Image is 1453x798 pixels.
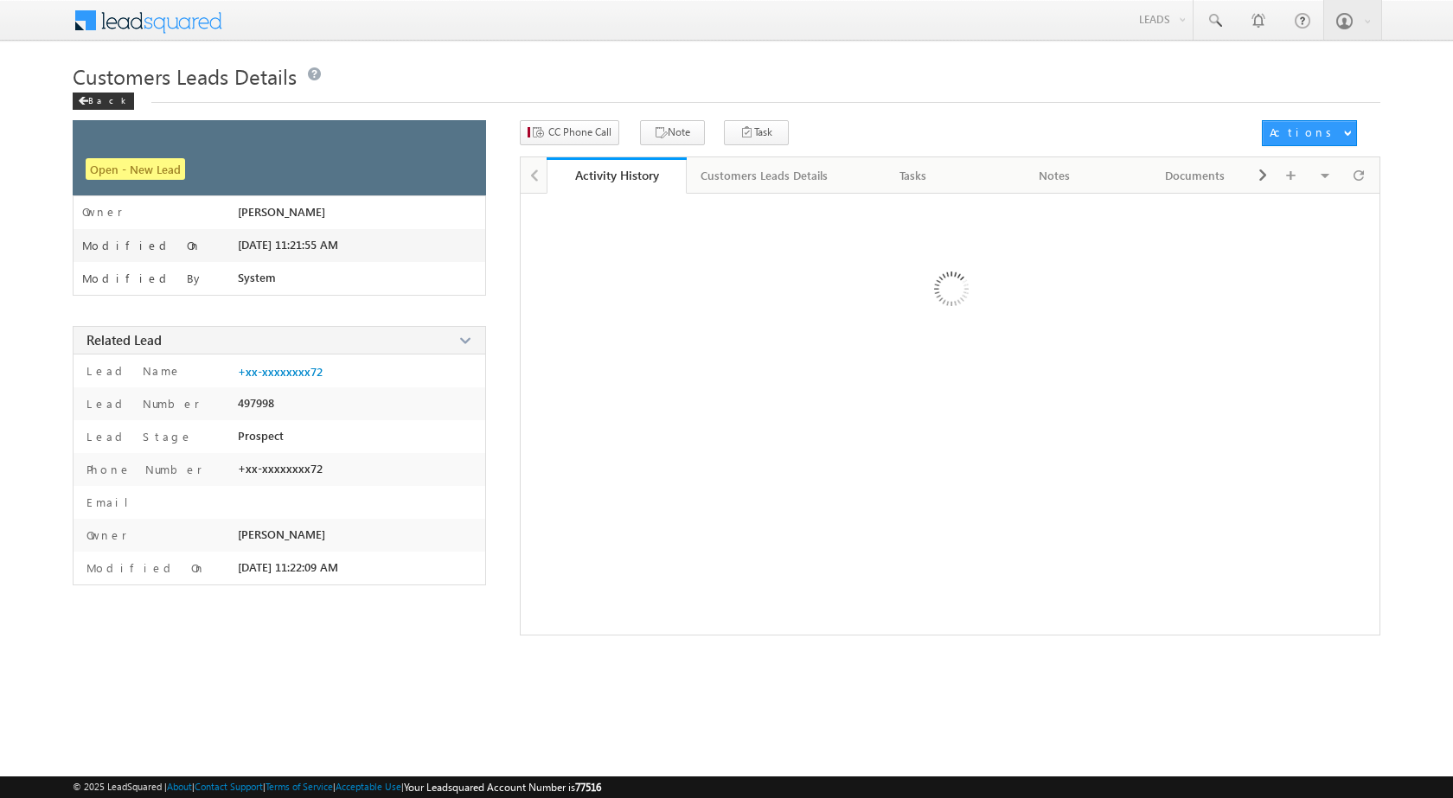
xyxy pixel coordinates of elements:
[701,165,828,186] div: Customers Leads Details
[82,462,202,477] label: Phone Number
[984,157,1125,194] a: Notes
[86,158,185,180] span: Open - New Lead
[520,120,619,145] button: CC Phone Call
[238,560,338,574] span: [DATE] 11:22:09 AM
[73,93,134,110] div: Back
[1270,124,1338,140] div: Actions
[82,495,142,510] label: Email
[1262,120,1357,146] button: Actions
[857,165,969,186] div: Tasks
[238,396,274,410] span: 497998
[687,157,843,194] a: Customers Leads Details
[238,365,323,379] a: +xx-xxxxxxxx72
[195,781,263,792] a: Contact Support
[843,157,984,194] a: Tasks
[404,781,601,794] span: Your Leadsquared Account Number is
[82,205,123,219] label: Owner
[167,781,192,792] a: About
[82,429,193,444] label: Lead Stage
[640,120,705,145] button: Note
[266,781,333,792] a: Terms of Service
[82,239,202,252] label: Modified On
[73,779,601,795] span: © 2025 LeadSquared | | | | |
[238,271,276,284] span: System
[1139,165,1251,186] div: Documents
[998,165,1110,186] div: Notes
[73,62,297,90] span: Customers Leads Details
[238,429,284,443] span: Prospect
[238,527,325,541] span: [PERSON_NAME]
[238,238,338,252] span: [DATE] 11:21:55 AM
[575,781,601,794] span: 77516
[82,396,200,412] label: Lead Number
[548,124,611,140] span: CC Phone Call
[336,781,401,792] a: Acceptable Use
[82,527,127,543] label: Owner
[547,157,688,194] a: Activity History
[560,167,675,183] div: Activity History
[724,120,789,145] button: Task
[82,363,182,379] label: Lead Name
[861,202,1040,381] img: Loading ...
[1125,157,1266,194] a: Documents
[82,271,204,285] label: Modified By
[86,331,162,348] span: Related Lead
[238,462,323,476] span: +xx-xxxxxxxx72
[238,205,325,219] span: [PERSON_NAME]
[82,560,206,576] label: Modified On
